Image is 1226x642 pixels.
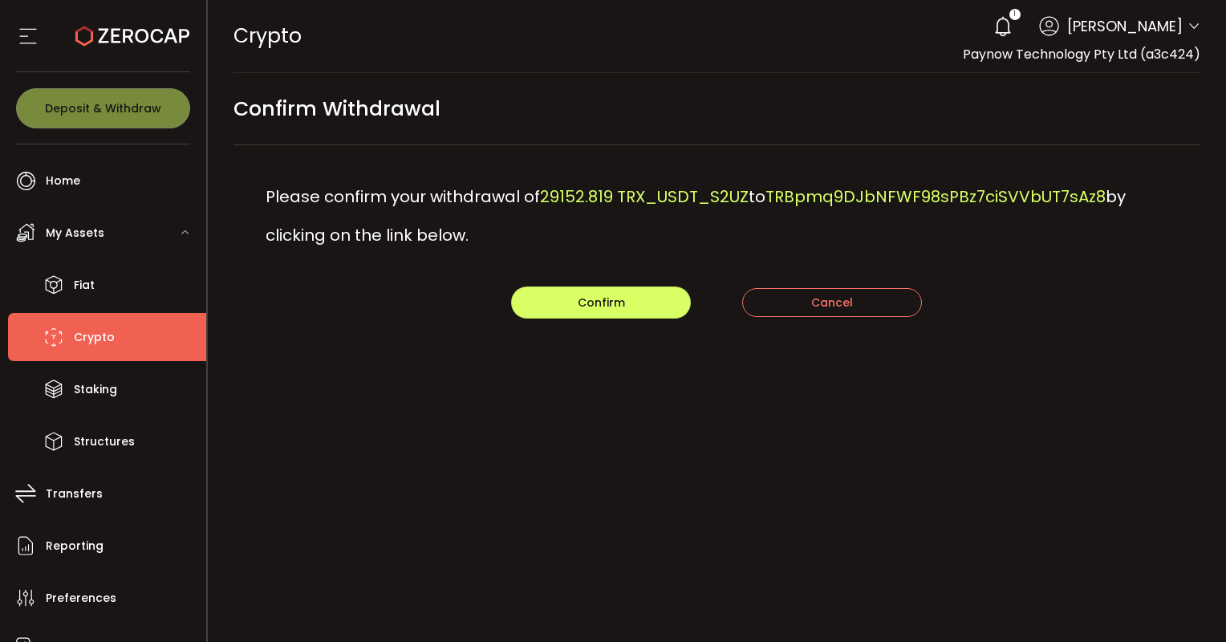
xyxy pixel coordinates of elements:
span: Transfers [46,482,103,506]
button: Cancel [742,288,922,317]
span: [PERSON_NAME] [1067,15,1183,37]
span: Please confirm your withdrawal of [266,185,540,208]
span: Fiat [74,274,95,297]
span: Home [46,169,80,193]
span: Paynow Technology Pty Ltd (a3c424) [963,45,1200,63]
span: Preferences [46,587,116,610]
span: Confirm Withdrawal [233,91,440,127]
span: Confirm [578,295,625,311]
span: Reporting [46,534,104,558]
span: TRBpmq9DJbNFWF98sPBz7ciSVVbUT7sAz8 [765,185,1106,208]
span: 29152.819 TRX_USDT_S2UZ [540,185,749,208]
span: Structures [74,430,135,453]
span: Crypto [233,22,302,50]
span: My Assets [46,221,104,245]
span: Crypto [74,326,115,349]
button: Deposit & Withdraw [16,88,190,128]
span: Staking [74,378,117,401]
button: Confirm [511,286,691,319]
span: Deposit & Withdraw [45,103,161,114]
span: to [749,185,765,208]
iframe: Chat Widget [1146,565,1226,642]
span: Cancel [811,295,853,311]
span: 1 [1013,9,1016,20]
